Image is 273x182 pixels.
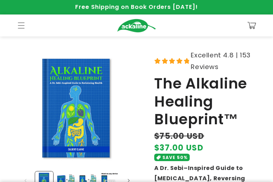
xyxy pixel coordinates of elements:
summary: Menu [13,18,29,33]
span: $37.00 USD [154,142,204,154]
span: Free Shipping on Book Orders [DATE]! [75,3,198,11]
span: SAVE 50% [162,154,188,161]
img: Ackaline [117,19,156,33]
span: Excellent 4.8 | 153 Reviews [191,49,255,73]
h1: The Alkaline Healing Blueprint™ [154,75,255,128]
s: $75.00 USD [154,130,204,142]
